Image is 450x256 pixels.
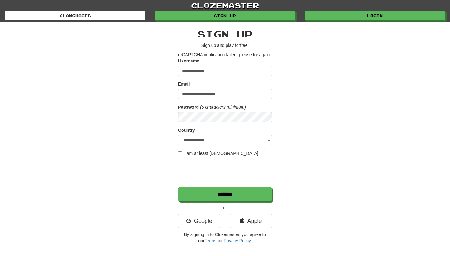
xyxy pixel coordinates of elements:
[155,11,295,20] a: Sign up
[178,81,190,87] label: Email
[230,214,272,228] a: Apple
[178,29,272,39] h2: Sign up
[178,127,195,133] label: Country
[178,58,199,64] label: Username
[178,52,272,201] form: reCAPTCHA verification failed, please try again.
[224,238,251,243] a: Privacy Policy
[200,105,246,110] em: (6 characters minimum)
[178,231,272,244] p: By signing in to Clozemaster, you agree to our and .
[178,150,258,156] label: I am at least [DEMOGRAPHIC_DATA]
[204,238,216,243] a: Terms
[178,151,182,155] input: I am at least [DEMOGRAPHIC_DATA]
[305,11,445,20] a: Login
[178,104,199,110] label: Password
[240,43,247,48] u: free
[178,42,272,48] p: Sign up and play for !
[178,160,273,184] iframe: reCAPTCHA
[178,204,272,211] p: or
[5,11,145,20] a: Languages
[178,214,220,228] a: Google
